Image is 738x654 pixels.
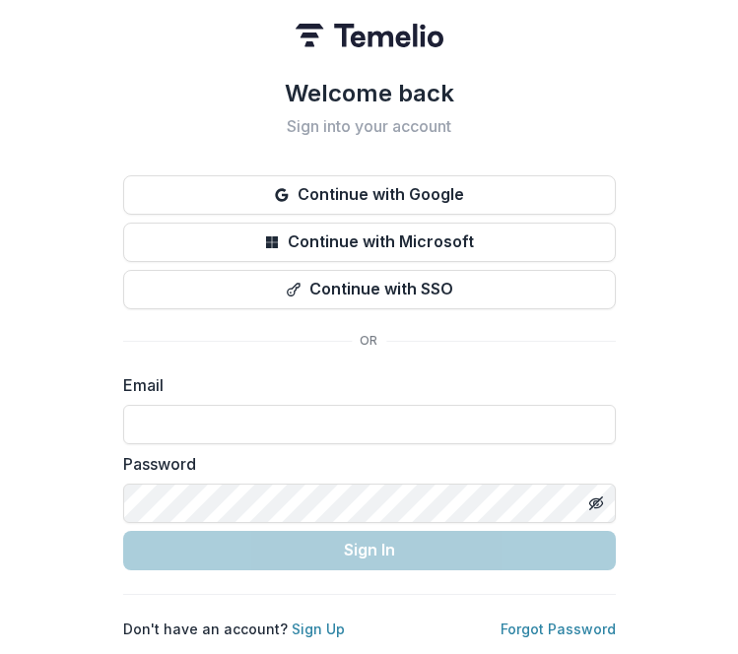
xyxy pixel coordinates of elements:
label: Email [123,373,604,397]
button: Continue with SSO [123,270,616,309]
h1: Welcome back [123,78,616,109]
p: Don't have an account? [123,619,345,639]
label: Password [123,452,604,476]
button: Continue with Microsoft [123,223,616,262]
button: Toggle password visibility [580,488,612,519]
a: Sign Up [292,621,345,637]
h2: Sign into your account [123,117,616,136]
a: Forgot Password [501,621,616,637]
img: Temelio [296,24,443,47]
button: Sign In [123,531,616,570]
button: Continue with Google [123,175,616,215]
